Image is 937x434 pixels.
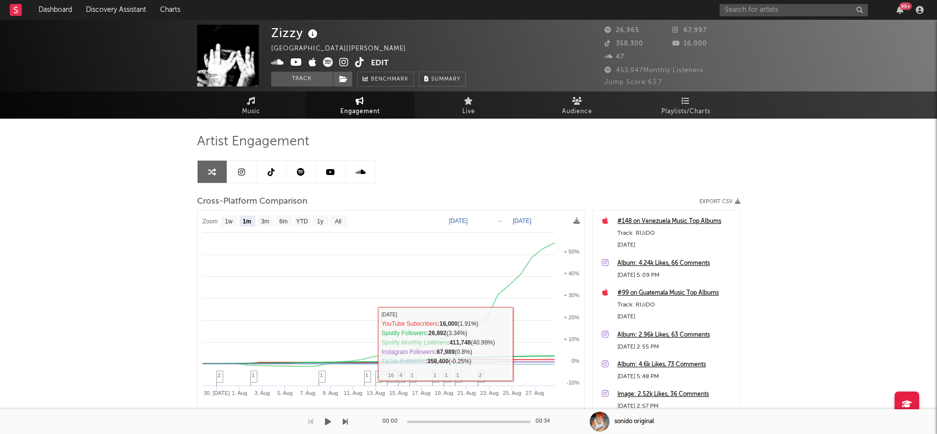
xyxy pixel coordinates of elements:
a: Engagement [306,91,414,119]
span: 16 [388,372,394,378]
button: Track [271,72,333,87]
span: Summary [431,77,460,82]
text: + 20% [564,314,579,320]
span: 1 [252,372,255,378]
div: [DATE] 2:57 PM [617,400,735,412]
span: 47 [605,54,624,60]
div: [DATE] 5:09 PM [617,269,735,281]
div: Zizzy [271,25,320,41]
text: 13. Aug [367,390,385,396]
div: Track: RUiDO [617,227,735,239]
text: → [496,217,502,224]
button: Edit [371,57,389,70]
text: 15. Aug [389,390,407,396]
text: 21. Aug [457,390,476,396]
span: 67,997 [672,27,707,34]
div: [DATE] [617,311,735,323]
text: 5. Aug [277,390,292,396]
span: 1 [434,372,437,378]
span: 1 [411,372,414,378]
a: Image: 2.52k Likes, 36 Comments [617,389,735,400]
span: 16,000 [672,41,707,47]
a: Audience [523,91,632,119]
span: 1 [320,372,323,378]
text: YTD [296,218,308,225]
text: All [334,218,341,225]
span: 358,300 [605,41,643,47]
text: 3. Aug [254,390,270,396]
div: [DATE] 5:48 PM [617,371,735,383]
text: 3m [261,218,269,225]
text: 6m [279,218,287,225]
span: Jump Score: 63.7 [605,79,662,86]
span: 1 [445,372,448,378]
span: 26,965 [605,27,639,34]
text: [DATE] [449,217,468,224]
span: 453,947 Monthly Listeners [605,67,703,74]
text: + 10% [564,336,579,342]
text: [DATE] [513,217,531,224]
div: [DATE] [617,239,735,251]
text: -10% [567,380,579,386]
span: Live [462,106,475,118]
text: + 50% [564,249,579,255]
text: 1m [243,218,251,225]
span: Playlists/Charts [661,106,710,118]
span: 1 [456,372,459,378]
a: Album: 4.6k Likes, 73 Comments [617,359,735,371]
span: Music [242,106,260,118]
span: 2 [479,372,482,378]
span: 1 [377,372,380,378]
text: 27. Aug [526,390,544,396]
text: 25. Aug [503,390,521,396]
text: 19. Aug [435,390,453,396]
a: Playlists/Charts [632,91,740,119]
span: Artist Engagement [197,136,309,148]
input: Search for artists [720,4,868,16]
text: + 30% [564,292,579,298]
span: Cross-Platform Comparison [197,196,307,208]
a: Album: 2.96k Likes, 63 Comments [617,329,735,341]
div: [GEOGRAPHIC_DATA] | [PERSON_NAME] [271,43,417,55]
text: 30. [DATE] [204,390,230,396]
a: Music [197,91,306,119]
text: 1. Aug [232,390,247,396]
text: 0% [571,358,579,364]
a: Benchmark [357,72,414,87]
span: Benchmark [371,74,408,86]
span: Audience [562,106,592,118]
text: 17. Aug [412,390,430,396]
div: 00:34 [535,416,555,428]
text: 7. Aug [300,390,315,396]
a: #99 on Guatemala Music Top Albums [617,287,735,299]
button: Export CSV [699,199,740,205]
text: 1y [317,218,323,225]
span: 2 [218,372,221,378]
a: Album: 4.24k Likes, 66 Comments [617,258,735,269]
button: Summary [419,72,466,87]
span: 1 [366,372,368,378]
text: + 40% [564,270,579,276]
text: Zoom [203,218,218,225]
a: #148 on Venezuela Music Top Albums [617,216,735,227]
text: 1w [225,218,233,225]
div: 00:00 [382,416,402,428]
text: 11. Aug [344,390,362,396]
button: 99+ [896,6,903,14]
div: Track: RUiDO [617,299,735,311]
text: 9. Aug [323,390,338,396]
a: Live [414,91,523,119]
div: sonido original [614,417,654,426]
div: [DATE] 2:55 PM [617,341,735,353]
div: 99 + [899,2,912,10]
span: 4 [400,372,403,378]
span: Engagement [340,106,380,118]
text: 23. Aug [480,390,498,396]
